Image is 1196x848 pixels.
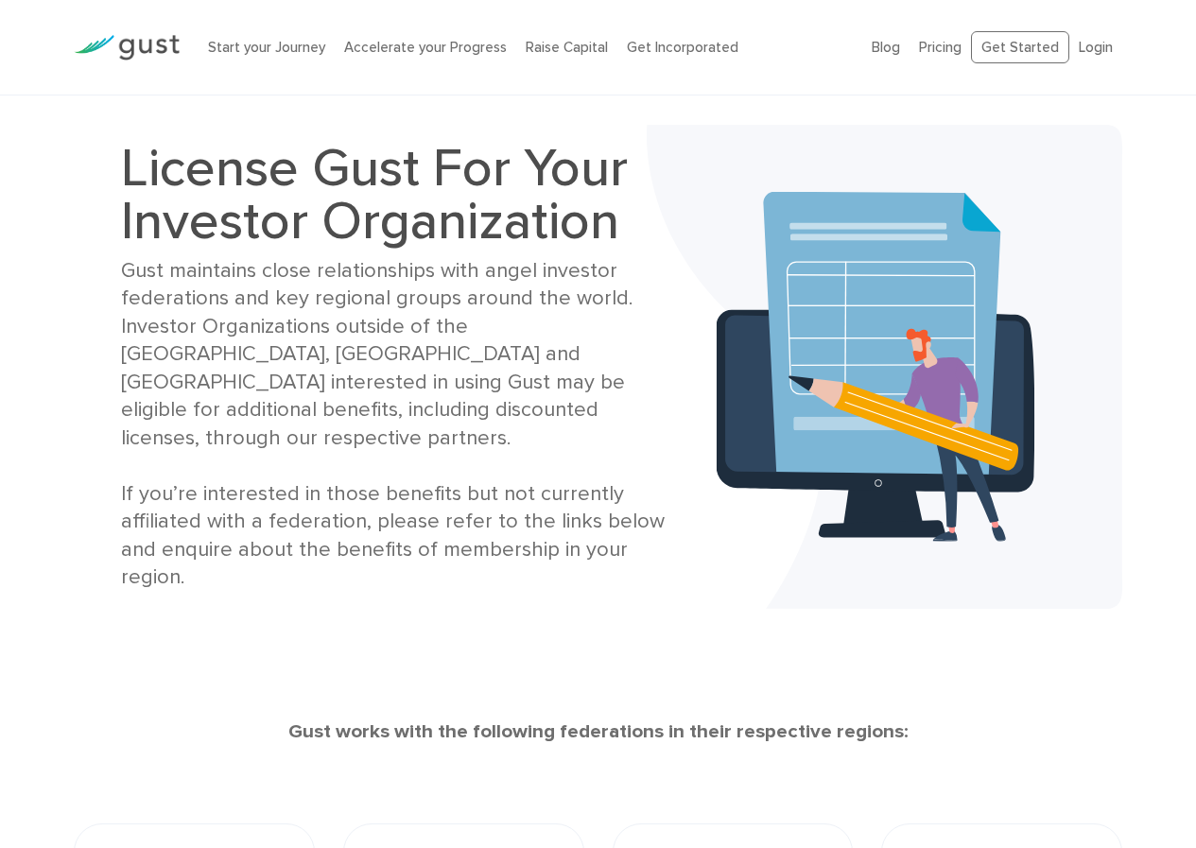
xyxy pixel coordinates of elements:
a: Start your Journey [208,39,325,56]
a: Blog [872,39,900,56]
img: Investors Banner Bg [647,125,1122,608]
a: Raise Capital [526,39,608,56]
a: Get Started [971,31,1069,64]
a: Pricing [919,39,962,56]
a: Get Incorporated [627,39,738,56]
strong: Gust works with the following federations in their respective regions: [288,719,909,743]
a: Accelerate your Progress [344,39,507,56]
div: Gust maintains close relationships with angel investor federations and key regional groups around... [121,257,666,592]
h1: License Gust For Your Investor Organization [121,142,666,248]
img: Gust Logo [74,35,180,61]
a: Login [1079,39,1113,56]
